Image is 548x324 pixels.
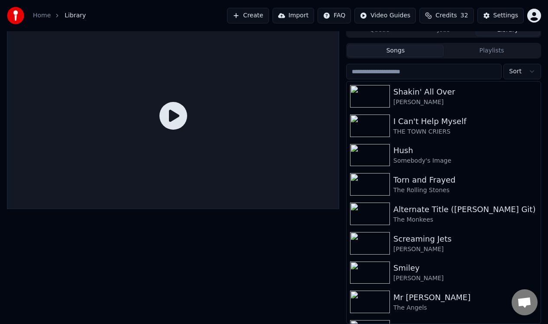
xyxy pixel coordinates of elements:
[393,157,537,165] div: Somebody's Image
[444,45,540,57] button: Playlists
[393,203,537,216] div: Alternate Title ([PERSON_NAME] Git)
[393,98,537,107] div: [PERSON_NAME]
[477,8,524,23] button: Settings
[393,128,537,136] div: THE TOWN CRIERS
[7,7,24,24] img: youka
[65,11,86,20] span: Library
[227,8,269,23] button: Create
[347,45,444,57] button: Songs
[393,262,537,274] div: Smiley
[393,174,537,186] div: Torn and Frayed
[393,304,537,312] div: The Angels
[393,274,537,283] div: [PERSON_NAME]
[393,233,537,245] div: Screaming Jets
[419,8,473,23] button: Credits32
[33,11,86,20] nav: breadcrumb
[493,11,518,20] div: Settings
[435,11,457,20] span: Credits
[509,67,522,76] span: Sort
[512,289,538,315] div: Open chat
[393,144,537,157] div: Hush
[393,216,537,224] div: The Monkees
[460,11,468,20] span: 32
[354,8,416,23] button: Video Guides
[393,115,537,128] div: I Can't Help Myself
[393,245,537,254] div: [PERSON_NAME]
[393,291,537,304] div: Mr [PERSON_NAME]
[318,8,351,23] button: FAQ
[272,8,314,23] button: Import
[393,186,537,195] div: The Rolling Stones
[33,11,51,20] a: Home
[393,86,537,98] div: Shakin' All Over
